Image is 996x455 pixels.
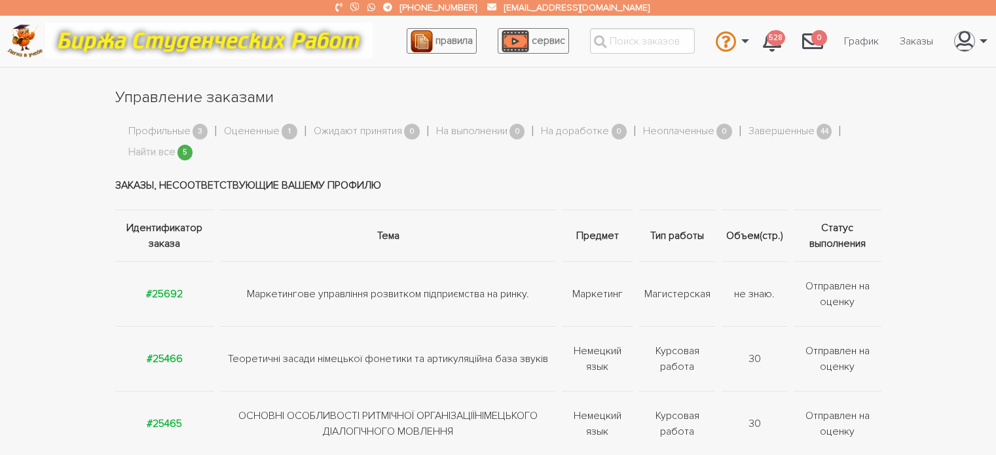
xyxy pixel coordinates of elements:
[590,28,695,54] input: Поиск заказов
[177,145,193,161] span: 5
[314,123,402,140] a: Ожидают принятия
[532,34,565,47] span: сервис
[889,29,944,54] a: Заказы
[636,261,718,326] td: Магистерская
[612,124,627,140] span: 0
[435,34,473,47] span: правила
[147,417,182,430] a: #25465
[436,123,507,140] a: На выполнении
[224,123,280,140] a: Оцененные
[502,30,529,52] img: play_icon-49f7f135c9dc9a03216cfdbccbe1e3994649169d890fb554cedf0eac35a01ba8.png
[748,123,815,140] a: Завершенные
[559,209,636,261] th: Предмет
[404,124,420,140] span: 0
[792,24,834,59] a: 0
[752,24,792,59] a: 528
[115,209,218,261] th: Идентификатор заказа
[559,261,636,326] td: Маркетинг
[115,161,881,210] td: Заказы, несоответствующие вашему профилю
[193,124,208,140] span: 3
[147,352,183,365] a: #25466
[217,261,559,326] td: Маркетингове управління розвитком підприємства на ринку.
[217,326,559,391] td: Теоретичні засади німецької фонетики та артикуляційна база звуків
[541,123,609,140] a: На доработке
[128,144,175,161] a: Найти все
[509,124,525,140] span: 0
[407,28,477,54] a: правила
[790,261,881,326] td: Отправлен на оценку
[643,123,714,140] a: Неоплаченные
[817,124,832,140] span: 44
[504,2,650,13] a: [EMAIL_ADDRESS][DOMAIN_NAME]
[811,30,827,46] span: 0
[636,209,718,261] th: Тип работы
[115,86,881,109] h1: Управление заказами
[790,326,881,391] td: Отправлен на оценку
[282,124,297,140] span: 1
[767,30,785,46] span: 528
[7,24,43,58] img: logo-c4363faeb99b52c628a42810ed6dfb4293a56d4e4775eb116515dfe7f33672af.png
[128,123,191,140] a: Профильные
[718,209,790,261] th: Объем(стр.)
[146,287,183,300] a: #25692
[400,2,477,13] a: [PHONE_NUMBER]
[834,29,889,54] a: График
[718,326,790,391] td: 30
[559,326,636,391] td: Немецкий язык
[716,124,732,140] span: 0
[790,209,881,261] th: Статус выполнения
[45,23,373,59] img: motto-12e01f5a76059d5f6a28199ef077b1f78e012cfde436ab5cf1d4517935686d32.gif
[217,209,559,261] th: Тема
[498,28,569,54] a: сервис
[636,326,718,391] td: Курсовая работа
[718,261,790,326] td: не знаю.
[411,30,433,52] img: agreement_icon-feca34a61ba7f3d1581b08bc946b2ec1ccb426f67415f344566775c155b7f62c.png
